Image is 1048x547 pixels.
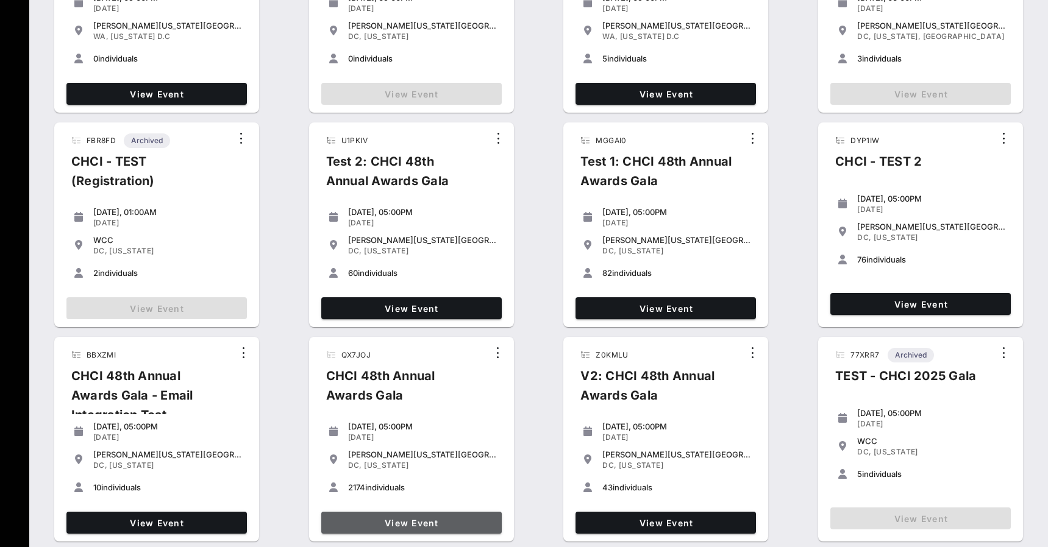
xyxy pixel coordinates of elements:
[66,512,247,534] a: View Event
[93,54,98,63] span: 0
[348,246,362,255] span: DC,
[93,450,242,459] div: [PERSON_NAME][US_STATE][GEOGRAPHIC_DATA]
[602,450,751,459] div: [PERSON_NAME][US_STATE][GEOGRAPHIC_DATA]
[341,136,368,145] span: U1PKIV
[857,469,862,479] span: 5
[576,83,756,105] a: View Event
[596,350,628,359] span: Z0KMLU
[93,218,242,228] div: [DATE]
[619,246,663,255] span: [US_STATE]
[620,32,680,41] span: [US_STATE] D.C
[109,246,154,255] span: [US_STATE]
[602,54,607,63] span: 5
[93,21,242,30] div: [PERSON_NAME][US_STATE][GEOGRAPHIC_DATA]
[87,136,116,145] span: FBR8FD
[326,303,497,314] span: View Event
[874,447,918,456] span: [US_STATE]
[857,32,871,41] span: DC,
[602,218,751,228] div: [DATE]
[93,268,242,278] div: individuals
[93,482,242,492] div: individuals
[93,32,109,41] span: WA,
[857,255,866,264] span: 76
[602,235,751,245] div: [PERSON_NAME][US_STATE][GEOGRAPHIC_DATA]
[857,4,1006,13] div: [DATE]
[857,436,1006,446] div: WCC
[348,422,497,431] div: [DATE], 05:00PM
[93,482,101,492] span: 10
[602,246,616,255] span: DC,
[348,207,497,217] div: [DATE], 05:00PM
[602,32,618,41] span: WA,
[93,207,242,217] div: [DATE], 01:00AM
[602,482,751,492] div: individuals
[348,54,497,63] div: individuals
[348,21,497,30] div: [PERSON_NAME][US_STATE][GEOGRAPHIC_DATA]
[602,432,751,442] div: [DATE]
[110,32,170,41] span: [US_STATE] D.C
[364,246,408,255] span: [US_STATE]
[571,366,743,415] div: V2: CHCI 48th Annual Awards Gala
[857,469,1006,479] div: individuals
[316,366,488,415] div: CHCI 48th Annual Awards Gala
[825,366,986,395] div: TEST - CHCI 2025 Gala
[576,297,756,319] a: View Event
[93,235,242,245] div: WCC
[341,350,371,359] span: QX7JOJ
[619,461,663,470] span: [US_STATE]
[857,194,1006,203] div: [DATE], 05:00PM
[71,89,242,99] span: View Event
[580,303,751,314] span: View Event
[364,32,408,41] span: [US_STATE]
[109,461,154,470] span: [US_STATE]
[348,268,358,278] span: 60
[348,450,497,459] div: [PERSON_NAME][US_STATE][GEOGRAPHIC_DATA]
[596,136,626,145] span: MGGAI0
[348,461,362,470] span: DC,
[857,447,871,456] span: DC,
[602,482,613,492] span: 43
[93,246,107,255] span: DC,
[364,461,408,470] span: [US_STATE]
[857,205,1006,214] div: [DATE]
[830,293,1011,315] a: View Event
[71,518,242,528] span: View Event
[348,268,497,278] div: individuals
[602,207,751,217] div: [DATE], 05:00PM
[857,419,1006,429] div: [DATE]
[602,268,751,278] div: individuals
[348,235,497,245] div: [PERSON_NAME][US_STATE][GEOGRAPHIC_DATA]
[857,408,1006,418] div: [DATE], 05:00PM
[321,297,502,319] a: View Event
[602,21,751,30] div: [PERSON_NAME][US_STATE][GEOGRAPHIC_DATA]
[850,350,879,359] span: 77XRR7
[857,233,871,242] span: DC,
[66,83,247,105] a: View Event
[602,461,616,470] span: DC,
[602,268,612,278] span: 82
[348,482,497,492] div: individuals
[131,133,163,148] span: Archived
[348,54,353,63] span: 0
[857,255,1006,264] div: individuals
[602,54,751,63] div: individuals
[62,152,231,200] div: CHCI - TEST (Registration)
[580,518,751,528] span: View Event
[348,482,365,492] span: 2174
[857,54,862,63] span: 3
[348,218,497,228] div: [DATE]
[93,461,107,470] span: DC,
[93,432,242,442] div: [DATE]
[571,152,743,200] div: Test 1: CHCI 48th Annual Awards Gala
[835,299,1006,309] span: View Event
[602,4,751,13] div: [DATE]
[93,268,98,278] span: 2
[874,233,918,242] span: [US_STATE]
[580,89,751,99] span: View Event
[850,136,879,145] span: DYP1IW
[348,432,497,442] div: [DATE]
[93,422,242,431] div: [DATE], 05:00PM
[326,518,497,528] span: View Event
[857,222,1006,231] div: [PERSON_NAME][US_STATE][GEOGRAPHIC_DATA]
[825,152,932,181] div: CHCI - TEST 2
